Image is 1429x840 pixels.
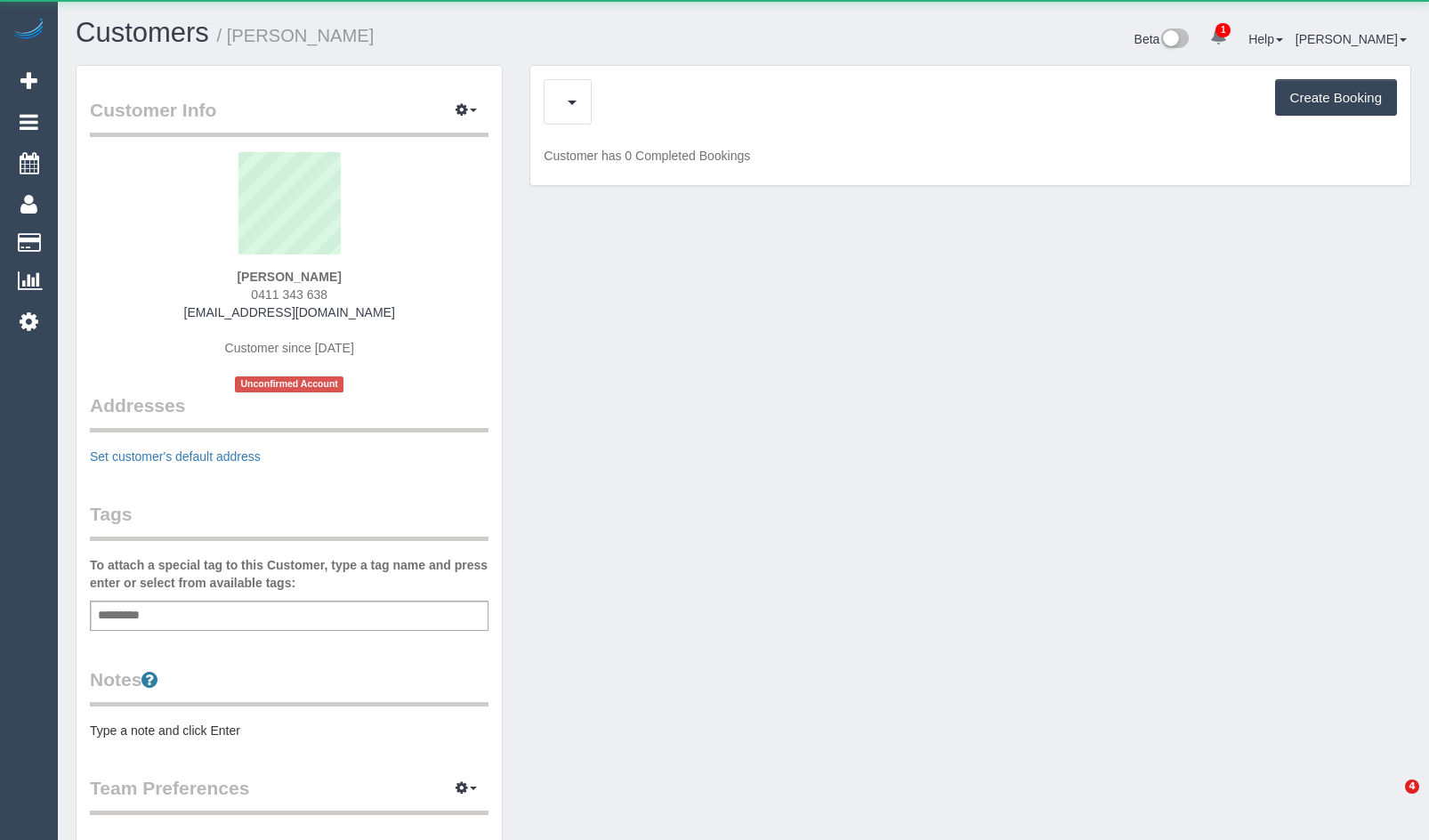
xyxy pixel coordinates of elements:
[1215,23,1231,37] span: 1
[1134,32,1190,46] a: Beta
[1159,28,1189,52] img: New interface
[235,376,343,392] span: Unconfirmed Account
[11,18,46,43] img: Automaid Logo
[251,287,327,302] span: 0411 343 638
[225,341,354,355] span: Customer since [DATE]
[237,270,341,284] strong: [PERSON_NAME]
[90,722,488,739] pre: Type a note and click Enter
[184,305,395,319] a: [EMAIL_ADDRESS][DOMAIN_NAME]
[1405,779,1419,794] span: 4
[90,501,488,541] legend: Tags
[1296,32,1407,46] a: [PERSON_NAME]
[90,556,488,592] label: To attach a special tag to this Customer, type a tag name and press enter or select from availabl...
[90,666,488,707] legend: Notes
[1201,18,1236,57] a: 1
[76,17,209,48] a: Customers
[90,449,261,464] a: Set customer's default address
[90,97,488,137] legend: Customer Info
[1275,79,1397,117] button: Create Booking
[1368,779,1411,822] iframe: Intercom live chat
[1248,32,1283,46] a: Help
[217,26,375,45] small: / [PERSON_NAME]
[90,775,488,815] legend: Team Preferences
[544,147,1397,165] p: Customer has 0 Completed Bookings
